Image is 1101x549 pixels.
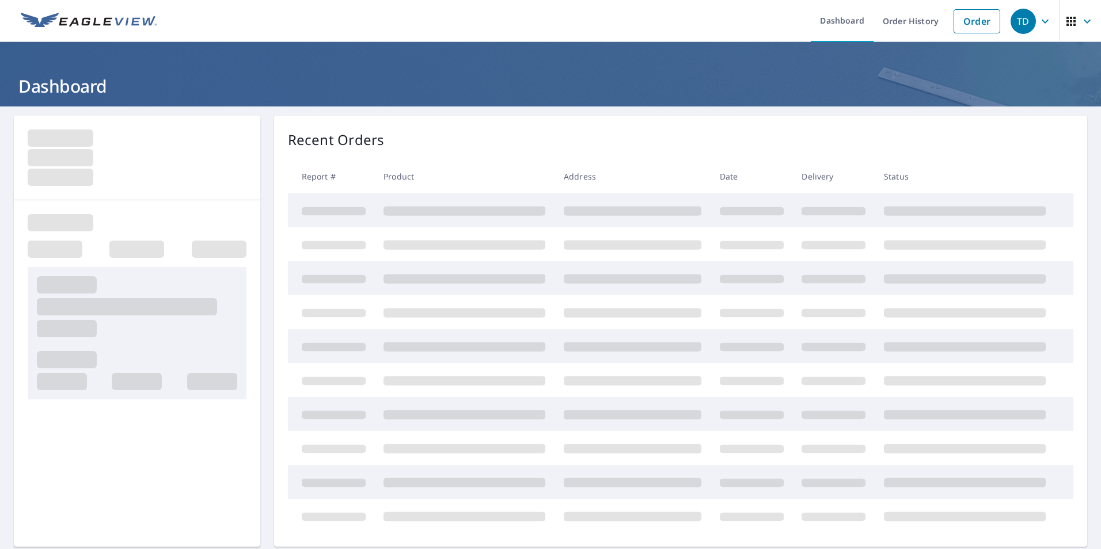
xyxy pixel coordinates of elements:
th: Report # [288,159,375,193]
a: Order [954,9,1000,33]
div: TD [1011,9,1036,34]
th: Product [374,159,555,193]
th: Status [875,159,1055,193]
th: Delivery [792,159,875,193]
th: Date [711,159,793,193]
p: Recent Orders [288,129,385,150]
h1: Dashboard [14,74,1087,98]
th: Address [555,159,711,193]
img: EV Logo [21,13,157,30]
